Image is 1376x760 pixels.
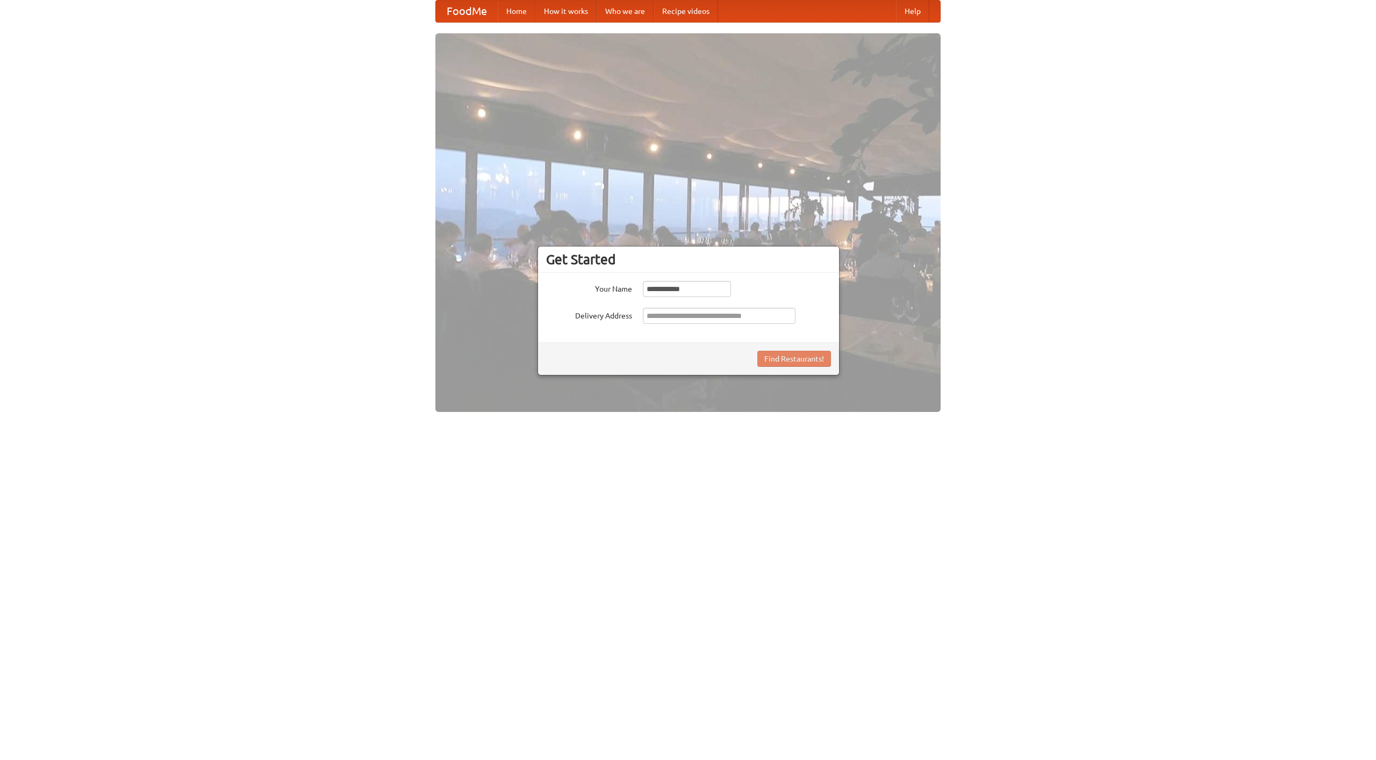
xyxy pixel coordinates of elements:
h3: Get Started [546,251,831,267]
a: FoodMe [436,1,498,22]
label: Delivery Address [546,308,632,321]
label: Your Name [546,281,632,294]
button: Find Restaurants! [757,351,831,367]
a: Help [896,1,929,22]
a: Who we are [597,1,654,22]
a: Home [498,1,535,22]
a: Recipe videos [654,1,718,22]
a: How it works [535,1,597,22]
